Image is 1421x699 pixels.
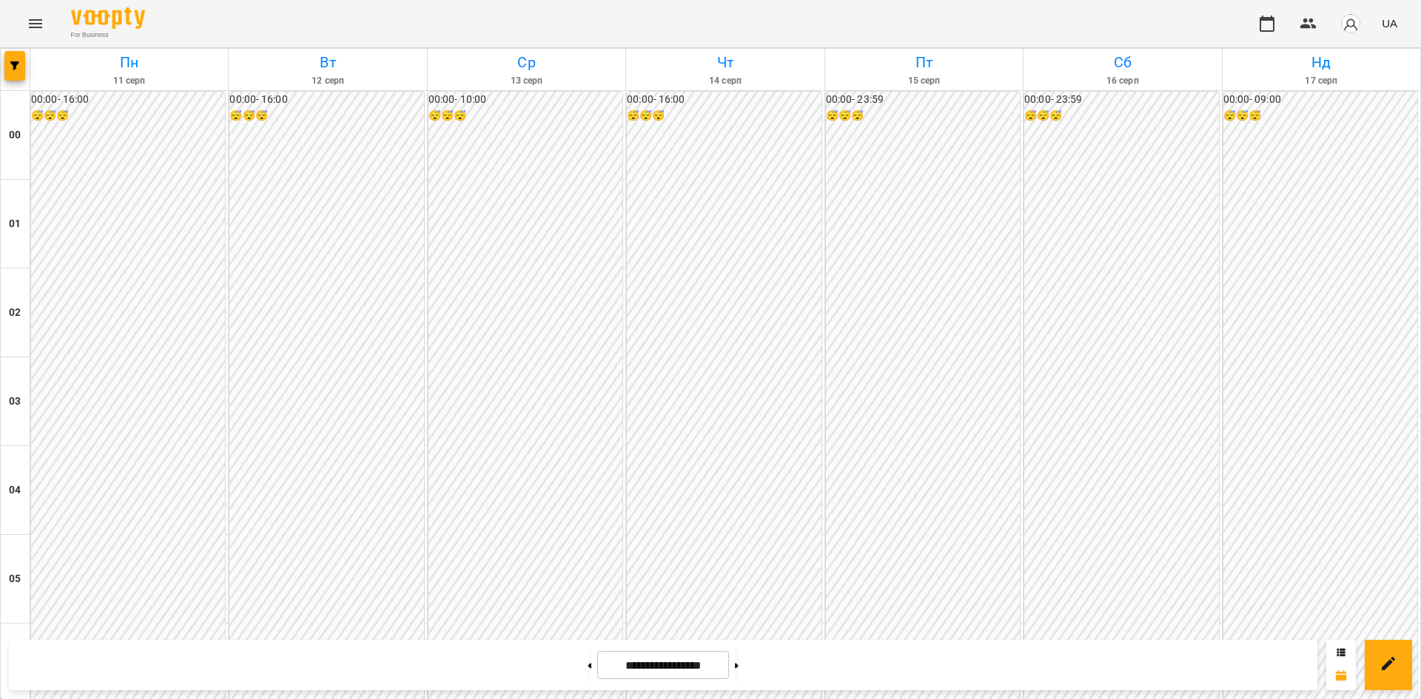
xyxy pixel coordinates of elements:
[71,7,145,29] img: Voopty Logo
[229,108,423,124] h6: 😴😴😴
[430,74,623,88] h6: 13 серп
[229,92,423,108] h6: 00:00 - 16:00
[627,92,821,108] h6: 00:00 - 16:00
[429,108,622,124] h6: 😴😴😴
[430,51,623,74] h6: Ср
[627,108,821,124] h6: 😴😴😴
[826,92,1020,108] h6: 00:00 - 23:59
[9,216,21,232] h6: 01
[826,108,1020,124] h6: 😴😴😴
[231,51,424,74] h6: Вт
[9,482,21,499] h6: 04
[71,30,145,40] span: For Business
[1382,16,1397,31] span: UA
[33,51,226,74] h6: Пн
[31,92,225,108] h6: 00:00 - 16:00
[429,92,622,108] h6: 00:00 - 10:00
[1026,51,1219,74] h6: Сб
[9,394,21,410] h6: 03
[231,74,424,88] h6: 12 серп
[827,51,1021,74] h6: Пт
[1026,74,1219,88] h6: 16 серп
[33,74,226,88] h6: 11 серп
[9,571,21,587] h6: 05
[1024,92,1218,108] h6: 00:00 - 23:59
[827,74,1021,88] h6: 15 серп
[18,6,53,41] button: Menu
[9,305,21,321] h6: 02
[1376,10,1403,37] button: UA
[31,108,225,124] h6: 😴😴😴
[1340,13,1361,34] img: avatar_s.png
[9,127,21,143] h6: 00
[628,74,822,88] h6: 14 серп
[1024,108,1218,124] h6: 😴😴😴
[1225,74,1418,88] h6: 17 серп
[628,51,822,74] h6: Чт
[1223,92,1417,108] h6: 00:00 - 09:00
[1225,51,1418,74] h6: Нд
[1223,108,1417,124] h6: 😴😴😴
